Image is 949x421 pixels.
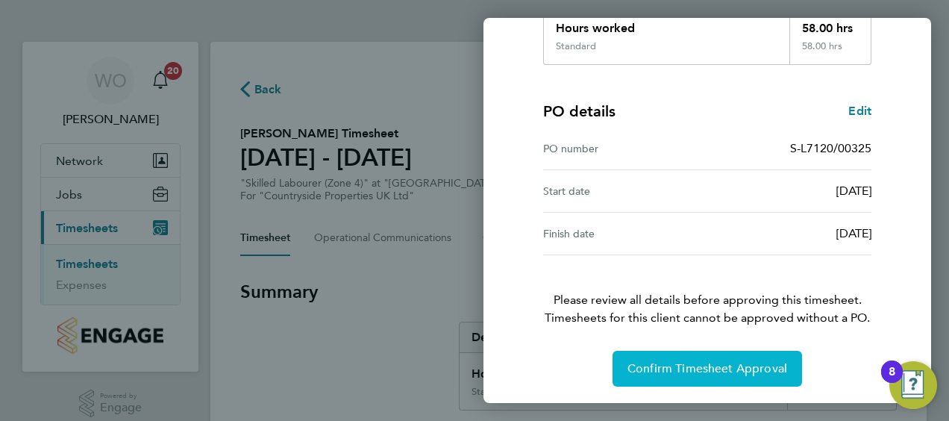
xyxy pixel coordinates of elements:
button: Open Resource Center, 8 new notifications [889,361,937,409]
span: S-L7120/00325 [790,141,871,155]
div: PO number [543,140,707,158]
div: 58.00 hrs [789,40,871,64]
div: Standard [556,40,596,52]
button: Confirm Timesheet Approval [613,351,802,387]
div: Finish date [543,225,707,243]
div: Start date [543,182,707,200]
div: [DATE] [707,182,871,200]
div: Hours worked [544,7,789,40]
h4: PO details [543,101,616,122]
span: Confirm Timesheet Approval [627,361,787,376]
a: Edit [848,102,871,120]
span: Timesheets for this client cannot be approved without a PO. [525,309,889,327]
div: [DATE] [707,225,871,243]
div: 8 [889,372,895,391]
div: 58.00 hrs [789,7,871,40]
p: Please review all details before approving this timesheet. [525,255,889,327]
span: Edit [848,104,871,118]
